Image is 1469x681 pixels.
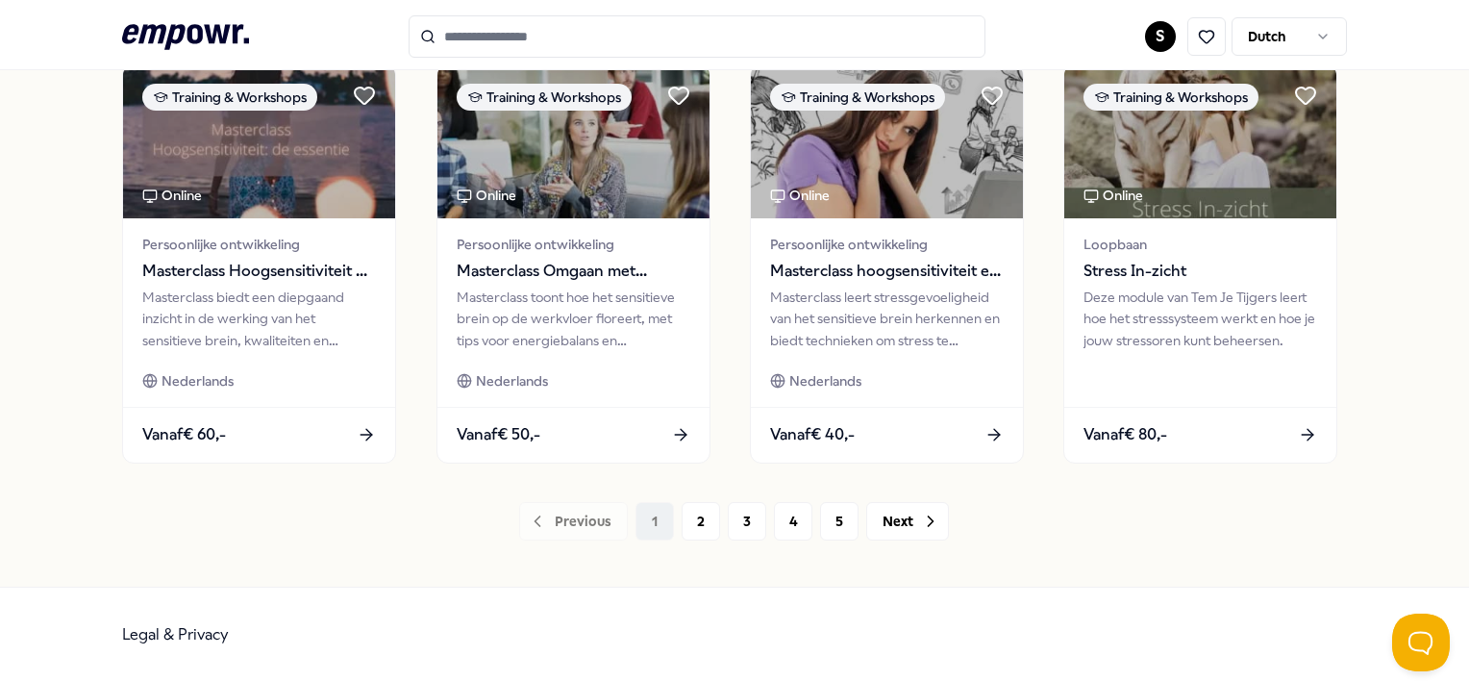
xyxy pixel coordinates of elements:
[123,64,395,218] img: package image
[142,422,226,447] span: Vanaf € 60,-
[457,259,690,284] span: Masterclass Omgaan met hoogsensitiviteit op werk
[770,422,855,447] span: Vanaf € 40,-
[682,502,720,541] button: 2
[1392,614,1450,671] iframe: Help Scout Beacon - Open
[1083,185,1143,206] div: Online
[1083,234,1317,255] span: Loopbaan
[789,370,861,391] span: Nederlands
[436,63,710,464] a: package imageTraining & WorkshopsOnlinePersoonlijke ontwikkelingMasterclass Omgaan met hoogsensit...
[1083,422,1167,447] span: Vanaf € 80,-
[770,185,830,206] div: Online
[457,185,516,206] div: Online
[476,370,548,391] span: Nederlands
[142,185,202,206] div: Online
[820,502,859,541] button: 5
[457,234,690,255] span: Persoonlijke ontwikkeling
[142,84,317,111] div: Training & Workshops
[1083,287,1317,351] div: Deze module van Tem Je Tijgers leert hoe het stresssysteem werkt en hoe je jouw stressoren kunt b...
[457,287,690,351] div: Masterclass toont hoe het sensitieve brein op de werkvloer floreert, met tips voor energiebalans ...
[142,259,376,284] span: Masterclass Hoogsensitiviteit de essentie
[457,84,632,111] div: Training & Workshops
[437,64,710,218] img: package image
[770,287,1004,351] div: Masterclass leert stressgevoeligheid van het sensitieve brein herkennen en biedt technieken om st...
[750,63,1024,464] a: package imageTraining & WorkshopsOnlinePersoonlijke ontwikkelingMasterclass hoogsensitiviteit en ...
[1083,84,1258,111] div: Training & Workshops
[1064,64,1336,218] img: package image
[1063,63,1337,464] a: package imageTraining & WorkshopsOnlineLoopbaanStress In-zichtDeze module van Tem Je Tijgers leer...
[457,422,540,447] span: Vanaf € 50,-
[122,63,396,464] a: package imageTraining & WorkshopsOnlinePersoonlijke ontwikkelingMasterclass Hoogsensitiviteit de ...
[142,234,376,255] span: Persoonlijke ontwikkeling
[409,15,985,58] input: Search for products, categories or subcategories
[770,234,1004,255] span: Persoonlijke ontwikkeling
[1083,259,1317,284] span: Stress In-zicht
[770,84,945,111] div: Training & Workshops
[122,625,229,643] a: Legal & Privacy
[162,370,234,391] span: Nederlands
[1145,21,1176,52] button: S
[728,502,766,541] button: 3
[770,259,1004,284] span: Masterclass hoogsensitiviteit en stress
[866,502,949,541] button: Next
[774,502,812,541] button: 4
[751,64,1023,218] img: package image
[142,287,376,351] div: Masterclass biedt een diepgaand inzicht in de werking van het sensitieve brein, kwaliteiten en va...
